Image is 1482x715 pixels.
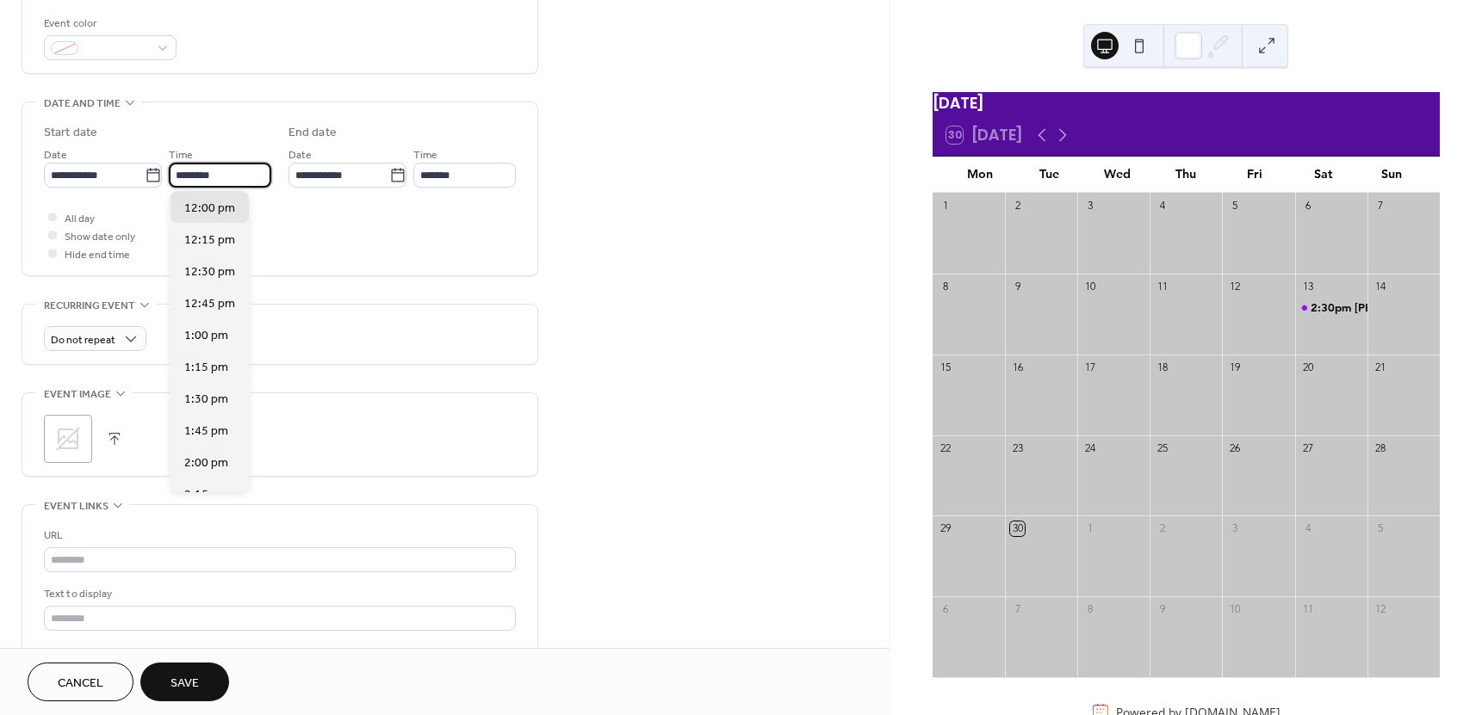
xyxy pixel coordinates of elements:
div: 5 [1228,198,1243,213]
button: Cancel [28,663,133,701]
span: Open in new tab [65,645,140,663]
span: Time [169,146,193,164]
div: 9 [1010,279,1025,293]
div: Mon [946,157,1015,192]
div: 15 [938,360,952,374]
span: 2:30pm [1311,299,1355,315]
div: URL [44,527,512,545]
div: 9 [1156,602,1170,617]
div: 30 [1010,521,1025,536]
div: 8 [938,279,952,293]
div: 11 [1300,602,1315,617]
div: Start date [44,124,97,142]
span: 1:00 pm [184,327,228,345]
div: Wed [1083,157,1152,192]
div: Tue [1014,157,1083,192]
div: 26 [1228,441,1243,455]
span: 12:15 pm [184,231,235,250]
span: Date [44,146,67,164]
div: 24 [1083,441,1098,455]
div: 23 [1010,441,1025,455]
span: 12:30 pm [184,263,235,281]
div: 12 [1228,279,1243,293]
div: 17 [1083,360,1098,374]
span: 2:15 pm [184,486,228,504]
div: 13 [1300,279,1315,293]
span: Cancel [58,675,103,693]
div: 4 [1156,198,1170,213]
div: Thu [1151,157,1220,192]
div: 3 [1228,521,1243,536]
div: 22 [938,441,952,455]
div: Carne Asada [1295,299,1367,315]
span: Save [171,675,199,693]
span: Show date only [65,228,135,246]
span: 1:15 pm [184,359,228,377]
div: Sat [1289,157,1358,192]
span: 2:00 pm [184,454,228,472]
div: Fri [1220,157,1289,192]
span: 1:45 pm [184,422,228,441]
div: 1 [1083,521,1098,536]
div: 20 [1300,360,1315,374]
div: 21 [1373,360,1387,374]
div: 10 [1228,602,1243,617]
div: [DATE] [933,92,1440,114]
div: 4 [1300,521,1315,536]
div: ; [44,415,92,463]
div: 3 [1083,198,1098,213]
div: 6 [938,602,952,617]
div: 2 [1010,198,1025,213]
span: 12:00 pm [184,200,235,218]
div: 19 [1228,360,1243,374]
div: 12 [1373,602,1387,617]
span: Event image [44,385,111,404]
div: Sun [1357,157,1426,192]
div: 16 [1010,360,1025,374]
span: Date and time [44,95,121,113]
div: 28 [1373,441,1387,455]
div: 25 [1156,441,1170,455]
div: 27 [1300,441,1315,455]
div: 6 [1300,198,1315,213]
div: 29 [938,521,952,536]
div: 8 [1083,602,1098,617]
span: Hide end time [65,246,130,264]
div: 18 [1156,360,1170,374]
div: [PERSON_NAME] [1355,299,1449,315]
div: 7 [1373,198,1387,213]
div: 5 [1373,521,1387,536]
div: Text to display [44,585,512,603]
span: Recurring event [44,297,135,315]
div: Event color [44,15,173,33]
span: All day [65,210,95,228]
button: Save [140,663,229,701]
div: 11 [1156,279,1170,293]
div: 7 [1010,602,1025,617]
span: Date [288,146,312,164]
span: 12:45 pm [184,295,235,313]
span: Time [413,146,437,164]
div: 14 [1373,279,1387,293]
div: 1 [938,198,952,213]
div: 2 [1156,521,1170,536]
span: 1:30 pm [184,391,228,409]
span: Event links [44,497,109,515]
div: 10 [1083,279,1098,293]
span: Do not repeat [51,330,115,350]
div: End date [288,124,337,142]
